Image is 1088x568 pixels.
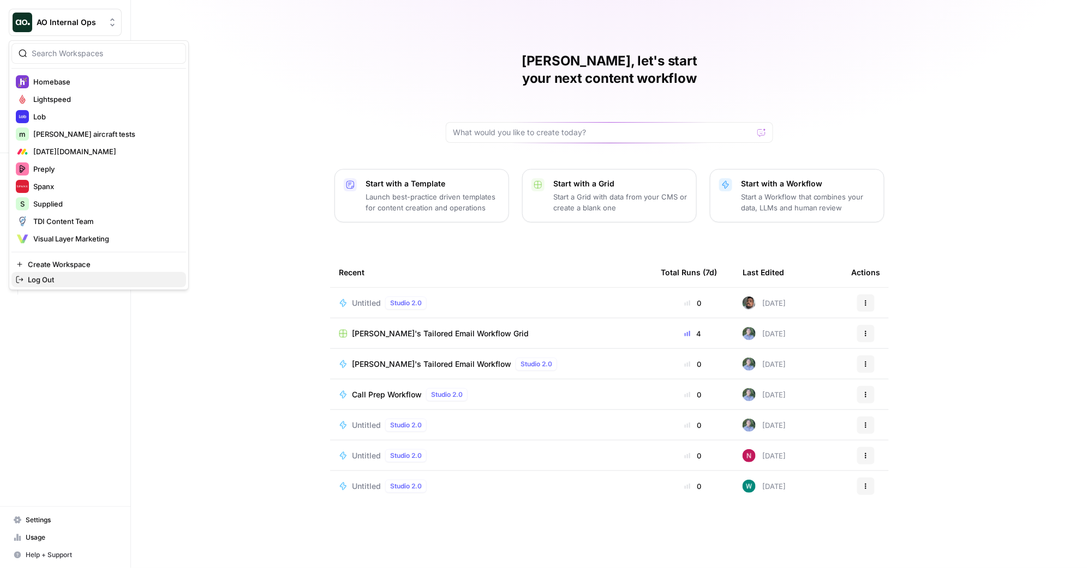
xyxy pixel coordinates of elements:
img: f99d8lwoqhc1ne2bwf7b49ov7y8s [743,388,756,401]
img: Lightspeed Logo [16,93,29,106]
p: Start with a Template [366,178,500,189]
div: [DATE] [743,388,786,401]
button: Start with a WorkflowStart a Workflow that combines your data, LLMs and human review [710,169,884,222]
p: Start with a Grid [553,178,688,189]
button: Help + Support [9,546,122,564]
img: Visual Layer Marketing Logo [16,232,29,245]
button: Start with a TemplateLaunch best-practice driven templates for content creation and operations [334,169,509,222]
span: Visual Layer Marketing [33,233,177,244]
a: Settings [9,511,122,529]
img: vaiar9hhcrg879pubqop5lsxqhgw [743,480,756,493]
span: Help + Support [26,550,117,560]
div: Last Edited [743,257,784,287]
div: [DATE] [743,358,786,371]
p: Start a Workflow that combines your data, LLMs and human review [741,191,875,213]
span: Lightspeed [33,94,177,105]
div: Recent [339,257,643,287]
span: Studio 2.0 [390,451,422,461]
div: 4 [661,328,725,339]
span: Studio 2.0 [390,298,422,308]
p: Launch best-practice driven templates for content creation and operations [366,191,500,213]
span: Usage [26,533,117,542]
img: Spanx Logo [16,180,29,193]
span: Preply [33,164,177,174]
a: Create Workspace [11,257,186,272]
div: 0 [661,420,725,431]
span: [PERSON_NAME] aircraft tests [33,129,177,140]
span: Untitled [352,298,381,309]
div: [DATE] [743,449,786,462]
div: Actions [852,257,881,287]
span: Untitled [352,420,381,431]
input: Search Workspaces [32,48,179,59]
div: [DATE] [743,480,786,493]
img: 809rsgs8fojgkhnibtwc28oh1nli [743,449,756,462]
img: Homebase Logo [16,75,29,88]
span: [PERSON_NAME]'s Tailored Email Workflow Grid [352,328,529,339]
input: What would you like to create today? [453,127,753,138]
span: Studio 2.0 [431,390,463,400]
span: Lob [33,111,177,122]
img: f99d8lwoqhc1ne2bwf7b49ov7y8s [743,358,756,371]
span: S [20,198,25,209]
div: 0 [661,389,725,400]
span: m [19,129,26,140]
span: Studio 2.0 [390,481,422,491]
button: Workspace: AO Internal Ops [9,9,122,36]
img: TDI Content Team Logo [16,215,29,228]
span: Studio 2.0 [521,359,552,369]
div: [DATE] [743,297,786,310]
span: TDI Content Team [33,216,177,227]
a: Call Prep WorkflowStudio 2.0 [339,388,643,401]
span: Call Prep Workflow [352,389,422,400]
div: 0 [661,298,725,309]
img: Preply Logo [16,162,29,176]
div: Total Runs (7d) [661,257,717,287]
span: Create Workspace [28,259,177,270]
span: Spanx [33,181,177,192]
a: Usage [9,529,122,546]
a: Log Out [11,272,186,287]
img: Monday.com Logo [16,145,29,158]
div: 0 [661,359,725,370]
img: f99d8lwoqhc1ne2bwf7b49ov7y8s [743,419,756,432]
span: Homebase [33,76,177,87]
a: [PERSON_NAME]'s Tailored Email Workflow Grid [339,328,643,339]
span: Settings [26,515,117,525]
span: AO Internal Ops [37,17,103,28]
div: 0 [661,481,725,492]
span: [DATE][DOMAIN_NAME] [33,146,177,157]
div: [DATE] [743,327,786,340]
img: Lob Logo [16,110,29,123]
span: Supplied [33,198,177,209]
span: Log Out [28,274,177,285]
div: Workspace: AO Internal Ops [9,40,189,290]
a: UntitledStudio 2.0 [339,419,643,432]
a: UntitledStudio 2.0 [339,297,643,310]
div: [DATE] [743,419,786,432]
span: [PERSON_NAME]'s Tailored Email Workflow [352,359,511,370]
span: Untitled [352,481,381,492]
a: UntitledStudio 2.0 [339,480,643,493]
a: UntitledStudio 2.0 [339,449,643,462]
div: 0 [661,450,725,461]
button: Start with a GridStart a Grid with data from your CMS or create a blank one [522,169,697,222]
img: AO Internal Ops Logo [13,13,32,32]
p: Start with a Workflow [741,178,875,189]
span: Untitled [352,450,381,461]
a: [PERSON_NAME]'s Tailored Email WorkflowStudio 2.0 [339,358,643,371]
span: Studio 2.0 [390,420,422,430]
h1: [PERSON_NAME], let's start your next content workflow [446,52,773,87]
img: u93l1oyz1g39q1i4vkrv6vz0p6p4 [743,297,756,310]
img: f99d8lwoqhc1ne2bwf7b49ov7y8s [743,327,756,340]
p: Start a Grid with data from your CMS or create a blank one [553,191,688,213]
